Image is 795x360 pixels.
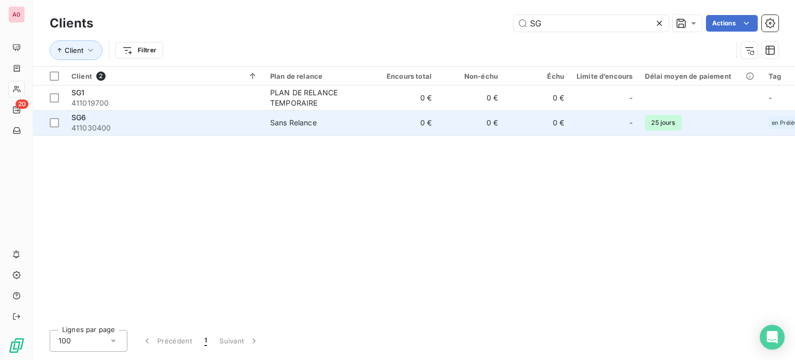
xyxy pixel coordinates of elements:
button: Actions [706,15,758,32]
td: 0 € [504,85,570,110]
img: Logo LeanPay [8,337,25,354]
td: 0 € [504,110,570,135]
button: Client [50,40,102,60]
div: Sans Relance [270,118,317,128]
div: Non-échu [444,72,498,80]
span: 20 [16,99,28,109]
span: Client [65,46,83,54]
input: Rechercher [513,15,669,32]
a: 20 [8,102,24,118]
span: 1 [204,336,207,346]
div: Délai moyen de paiement [645,72,756,80]
span: Client [71,72,92,80]
span: - [769,93,772,102]
td: 0 € [438,110,504,135]
div: PLAN DE RELANCE TEMPORAIRE [270,88,365,108]
button: Suivant [213,330,266,352]
span: SG6 [71,113,86,122]
span: 411030400 [71,123,258,133]
button: Filtrer [115,42,163,59]
span: 411019700 [71,98,258,108]
div: Échu [510,72,564,80]
div: Limite d’encours [577,72,632,80]
span: 2 [96,71,106,81]
div: Encours total [378,72,432,80]
span: 25 jours [645,115,681,131]
td: 0 € [372,85,438,110]
button: 1 [198,330,213,352]
div: Plan de relance [270,72,365,80]
span: - [629,118,632,128]
div: A0 [8,6,25,23]
span: SG1 [71,88,84,97]
td: 0 € [372,110,438,135]
span: 100 [58,336,71,346]
span: - [629,93,632,103]
button: Précédent [136,330,198,352]
div: Open Intercom Messenger [760,325,785,350]
h3: Clients [50,14,93,33]
td: 0 € [438,85,504,110]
